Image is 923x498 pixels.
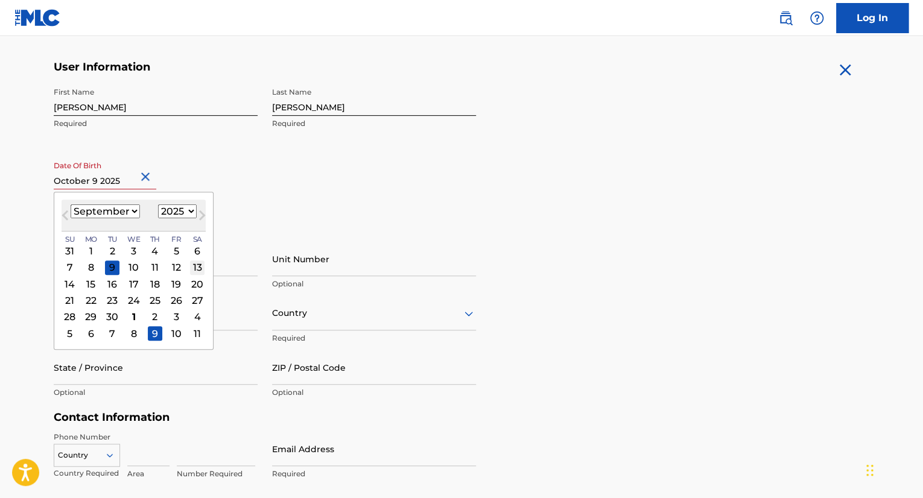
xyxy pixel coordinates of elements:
a: Public Search [773,6,798,30]
div: Choose Saturday, September 6th, 2025 [190,244,205,258]
div: Choose Sunday, October 5th, 2025 [63,326,77,341]
div: Choose Sunday, August 31st, 2025 [63,244,77,258]
div: Choose Tuesday, September 30th, 2025 [105,310,119,324]
span: Sa [193,234,202,245]
p: Number Required [177,468,255,479]
div: Choose Saturday, September 20th, 2025 [190,277,205,291]
div: Choose Tuesday, October 7th, 2025 [105,326,119,341]
div: Choose Wednesday, September 10th, 2025 [127,260,141,275]
p: Area [127,468,170,479]
div: Choose Monday, September 29th, 2025 [84,310,98,324]
p: Required [272,118,476,129]
p: Optional [272,387,476,398]
img: close [836,60,855,80]
div: Choose Friday, October 10th, 2025 [169,326,183,341]
p: Country Required [54,468,120,479]
div: Drag [866,452,874,488]
div: Choose Wednesday, September 17th, 2025 [127,277,141,291]
p: Required [54,118,258,129]
div: Help [805,6,829,30]
span: Su [65,234,74,245]
div: Choose Thursday, October 9th, 2025 [148,326,162,341]
div: Choose Wednesday, September 24th, 2025 [127,293,141,307]
div: Choose Sunday, September 21st, 2025 [63,293,77,307]
div: Choose Friday, September 19th, 2025 [169,277,183,291]
div: Choose Sunday, September 7th, 2025 [63,260,77,275]
div: Choose Thursday, October 2nd, 2025 [148,310,162,324]
img: MLC Logo [14,9,61,27]
span: Fr [171,234,181,245]
div: Choose Monday, October 6th, 2025 [84,326,98,341]
img: help [810,11,824,25]
button: Previous Month [56,208,75,227]
div: Choose Thursday, September 11th, 2025 [148,260,162,275]
div: Choose Sunday, September 14th, 2025 [63,277,77,291]
span: Mo [85,234,97,245]
div: Choose Friday, September 5th, 2025 [169,244,183,258]
p: Required [272,333,476,344]
div: Choose Friday, October 3rd, 2025 [169,310,183,324]
h5: Contact Information [54,411,476,424]
div: Choose Tuesday, September 23rd, 2025 [105,293,119,307]
a: Log In [836,3,909,33]
h5: User Information [54,60,476,74]
p: Required [272,468,476,479]
span: Tu [108,234,117,245]
p: Optional [54,387,258,398]
div: Choose Sunday, September 28th, 2025 [63,310,77,324]
div: Choose Monday, September 22nd, 2025 [84,293,98,307]
button: Next Month [192,208,212,227]
span: We [127,234,140,245]
div: Choose Friday, September 26th, 2025 [169,293,183,307]
div: Choose Wednesday, October 1st, 2025 [127,310,141,324]
img: search [778,11,793,25]
div: Choose Saturday, October 4th, 2025 [190,310,205,324]
div: Choose Wednesday, September 3rd, 2025 [127,244,141,258]
button: Close [138,159,156,195]
div: Choose Saturday, September 27th, 2025 [190,293,205,307]
div: Month September, 2025 [62,243,206,342]
div: Choose Monday, September 8th, 2025 [84,260,98,275]
div: Choose Friday, September 12th, 2025 [169,260,183,275]
div: Choose Tuesday, September 16th, 2025 [105,277,119,291]
div: Choose Thursday, September 4th, 2025 [148,244,162,258]
span: Th [150,234,160,245]
div: Choose Date [54,192,214,350]
p: Optional [272,279,476,289]
div: Choose Wednesday, October 8th, 2025 [127,326,141,341]
div: Choose Thursday, September 18th, 2025 [148,277,162,291]
div: Choose Thursday, September 25th, 2025 [148,293,162,307]
div: Choose Monday, September 15th, 2025 [84,277,98,291]
div: Choose Monday, September 1st, 2025 [84,244,98,258]
iframe: Chat Widget [863,440,923,498]
div: Choose Tuesday, September 2nd, 2025 [105,244,119,258]
div: Choose Saturday, September 13th, 2025 [190,260,205,275]
h5: Personal Address [54,229,869,242]
div: Choose Tuesday, September 9th, 2025 [105,260,119,275]
div: Choose Saturday, October 11th, 2025 [190,326,205,341]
